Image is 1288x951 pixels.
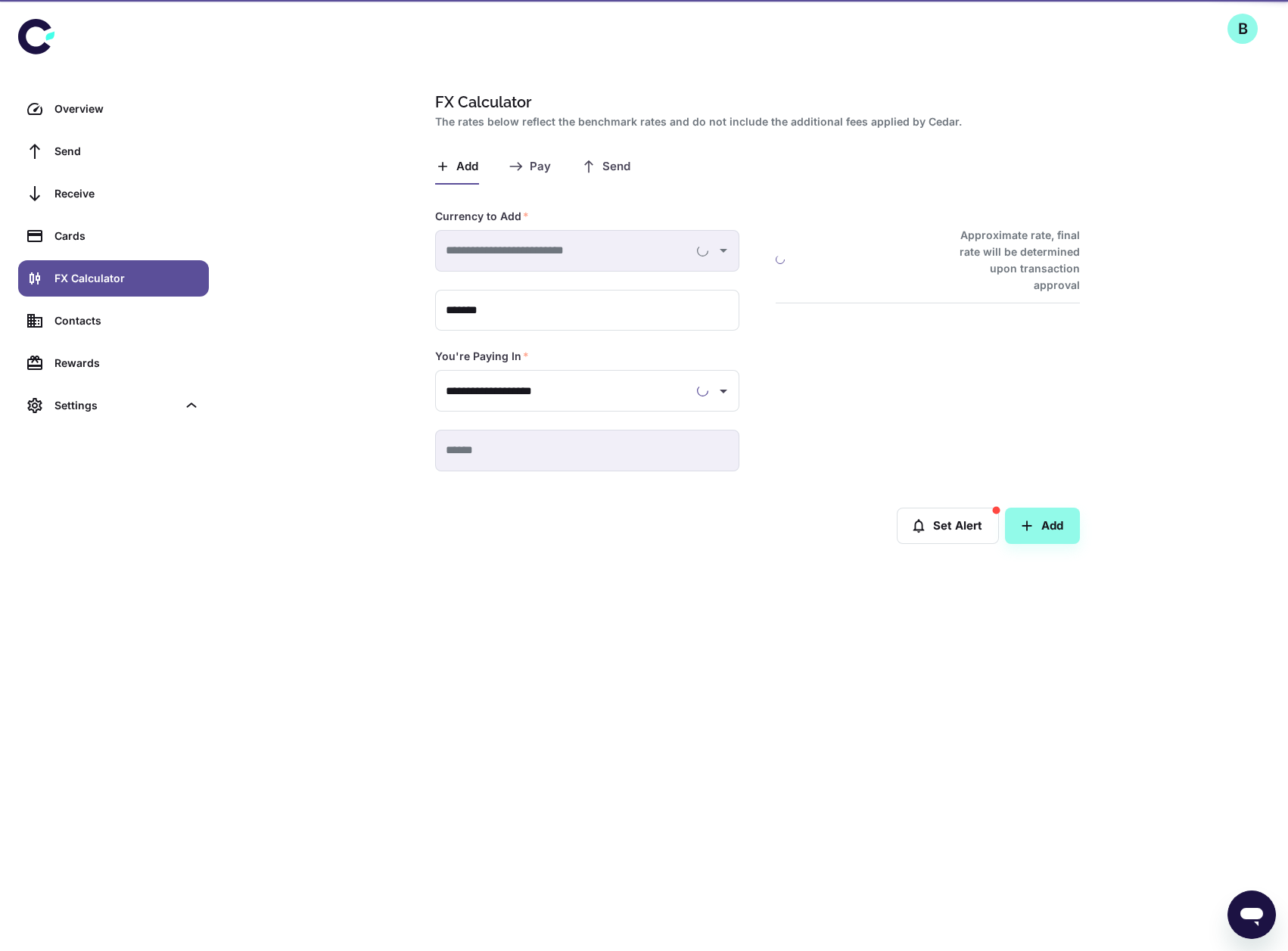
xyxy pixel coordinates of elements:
a: Send [18,133,209,169]
label: Currency to Add [435,209,529,224]
a: FX Calculator [18,260,209,297]
a: Receive [18,176,209,212]
div: Overview [54,101,200,117]
label: You're Paying In [435,349,529,364]
span: Pay [530,160,551,174]
h2: The rates below reflect the benchmark rates and do not include the additional fees applied by Cedar. [435,113,1074,130]
h6: Approximate rate, final rate will be determined upon transaction approval [943,227,1080,294]
div: Rewards [54,355,200,371]
a: Rewards [18,345,209,381]
button: Open [713,381,734,402]
div: Settings [54,397,177,414]
div: Settings [18,387,209,424]
button: B [1227,14,1258,44]
div: Cards [54,228,200,244]
iframe: Button to launch messaging window [1227,890,1276,939]
a: Cards [18,218,209,254]
a: Overview [18,91,209,127]
div: Receive [54,185,200,202]
button: Set Alert [897,508,999,544]
span: Send [602,160,630,174]
a: Contacts [18,303,209,339]
button: Add [1005,508,1080,544]
h1: FX Calculator [435,91,1074,113]
div: Send [54,143,200,160]
div: Contacts [54,312,200,329]
span: Add [456,160,478,174]
div: FX Calculator [54,270,200,287]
